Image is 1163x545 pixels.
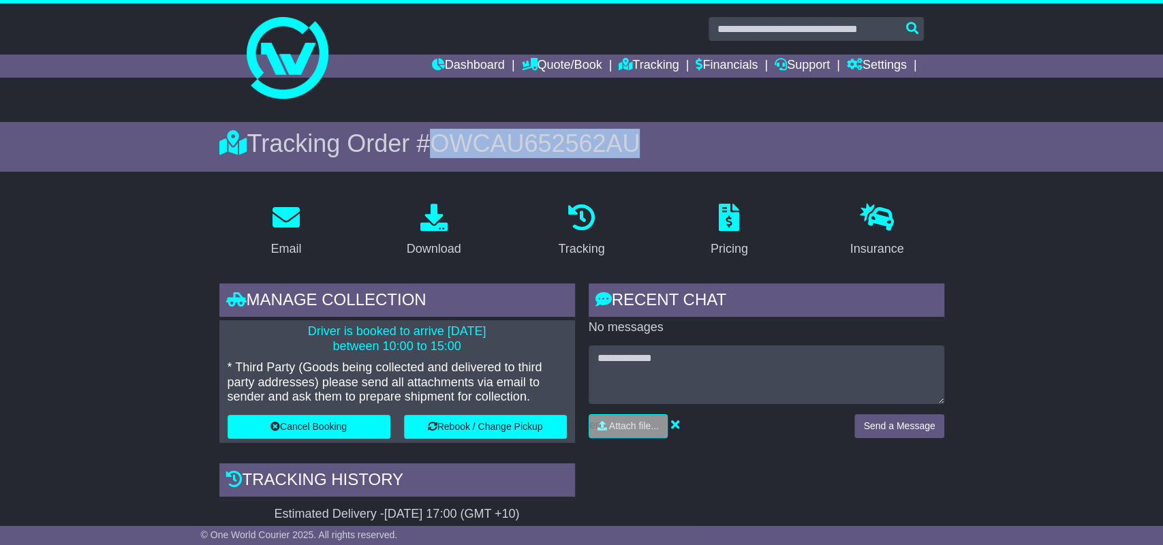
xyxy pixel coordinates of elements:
a: Pricing [702,199,757,263]
span: OWCAU652562AU [430,129,640,157]
a: Settings [847,54,907,78]
div: Download [407,240,461,258]
div: Manage collection [219,283,575,320]
p: Driver is booked to arrive [DATE] between 10:00 to 15:00 [228,324,567,354]
div: [DATE] 17:00 (GMT +10) [384,507,520,522]
div: RECENT CHAT [589,283,944,320]
div: Pricing [711,240,748,258]
a: Tracking [619,54,679,78]
button: Cancel Booking [228,415,390,439]
a: Dashboard [432,54,505,78]
a: Support [775,54,830,78]
a: Financials [696,54,758,78]
span: © One World Courier 2025. All rights reserved. [201,529,398,540]
div: Estimated Delivery - [219,507,575,522]
a: Insurance [841,199,913,263]
button: Rebook / Change Pickup [404,415,567,439]
a: Email [262,199,310,263]
p: * Third Party (Goods being collected and delivered to third party addresses) please send all atta... [228,360,567,405]
div: Tracking [558,240,604,258]
button: Send a Message [854,414,944,438]
a: Download [398,199,470,263]
a: Quote/Book [521,54,602,78]
div: Tracking history [219,463,575,500]
a: Tracking [549,199,613,263]
div: Insurance [850,240,904,258]
div: Email [270,240,301,258]
div: Tracking Order # [219,129,944,158]
p: No messages [589,320,944,335]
